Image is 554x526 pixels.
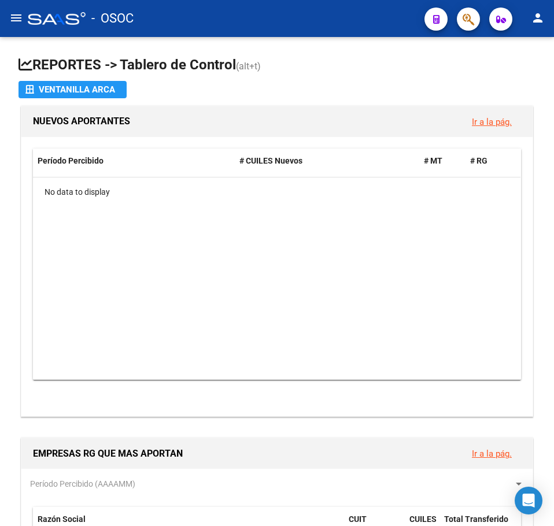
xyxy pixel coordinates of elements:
[472,449,512,459] a: Ir a la pág.
[349,514,367,524] span: CUIT
[463,443,521,464] button: Ir a la pág.
[419,149,466,173] datatable-header-cell: # MT
[33,177,520,206] div: No data to display
[239,156,302,165] span: # CUILES Nuevos
[470,156,487,165] span: # RG
[463,111,521,132] button: Ir a la pág.
[409,514,437,524] span: CUILES
[235,149,419,173] datatable-header-cell: # CUILES Nuevos
[531,11,545,25] mat-icon: person
[9,11,23,25] mat-icon: menu
[424,156,442,165] span: # MT
[38,156,104,165] span: Período Percibido
[466,149,512,173] datatable-header-cell: # RG
[33,116,130,127] span: NUEVOS APORTANTES
[30,479,135,488] span: Período Percibido (AAAAMM)
[33,149,235,173] datatable-header-cell: Período Percibido
[236,61,261,72] span: (alt+t)
[19,81,127,98] button: Ventanilla ARCA
[91,6,134,31] span: - OSOC
[444,514,508,524] span: Total Transferido
[19,55,535,76] h1: REPORTES -> Tablero de Control
[515,487,542,514] div: Open Intercom Messenger
[38,514,86,524] span: Razón Social
[472,117,512,127] a: Ir a la pág.
[25,81,120,98] div: Ventanilla ARCA
[33,448,183,459] span: EMPRESAS RG QUE MAS APORTAN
